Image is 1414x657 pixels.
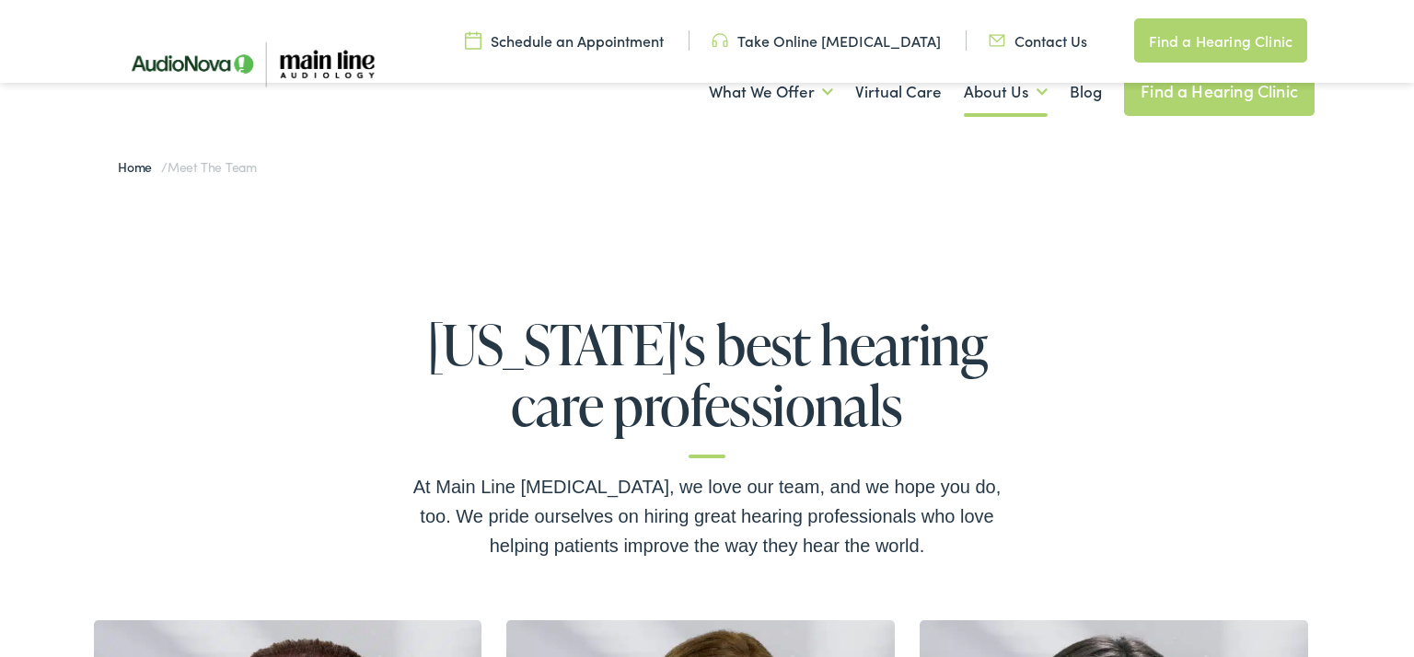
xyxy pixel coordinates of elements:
a: Contact Us [989,30,1087,51]
a: Find a Hearing Clinic [1134,18,1307,63]
img: utility icon [465,30,481,51]
h1: [US_STATE]'s best hearing care professionals [412,314,1002,458]
a: Virtual Care [855,58,942,126]
div: At Main Line [MEDICAL_DATA], we love our team, and we hope you do, too. We pride ourselves on hir... [412,472,1002,560]
a: Home [118,157,161,176]
a: Blog [1070,58,1102,126]
a: What We Offer [709,58,833,126]
a: Take Online [MEDICAL_DATA] [712,30,941,51]
a: Find a Hearing Clinic [1124,66,1315,116]
img: utility icon [989,30,1005,51]
a: About Us [964,58,1048,126]
span: Meet the Team [168,157,257,176]
span: / [118,157,257,176]
a: Schedule an Appointment [465,30,664,51]
img: utility icon [712,30,728,51]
